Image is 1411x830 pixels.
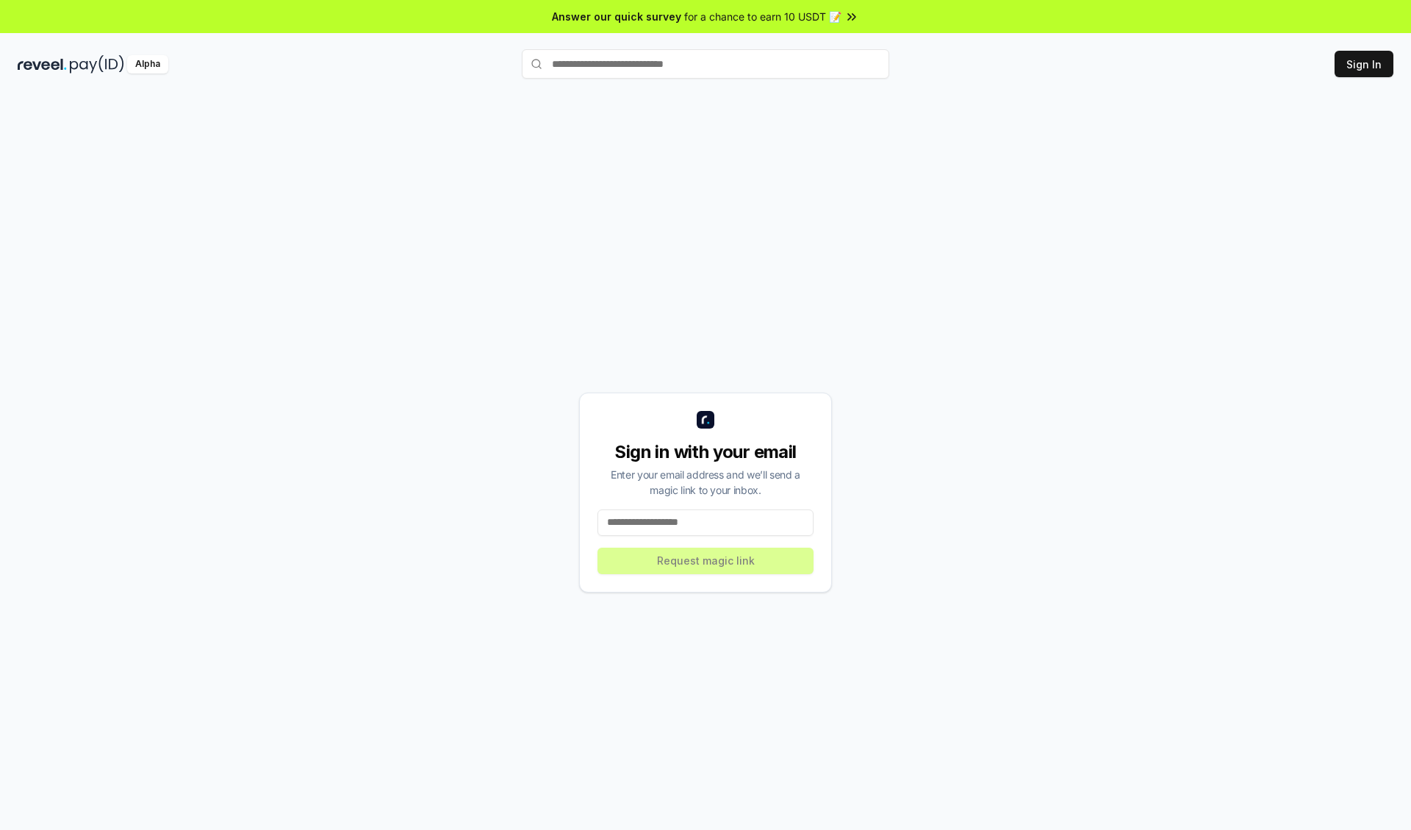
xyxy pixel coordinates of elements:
img: reveel_dark [18,55,67,74]
button: Sign In [1335,51,1393,77]
img: pay_id [70,55,124,74]
span: Answer our quick survey [552,9,681,24]
div: Enter your email address and we’ll send a magic link to your inbox. [597,467,814,498]
div: Sign in with your email [597,440,814,464]
span: for a chance to earn 10 USDT 📝 [684,9,841,24]
img: logo_small [697,411,714,429]
div: Alpha [127,55,168,74]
